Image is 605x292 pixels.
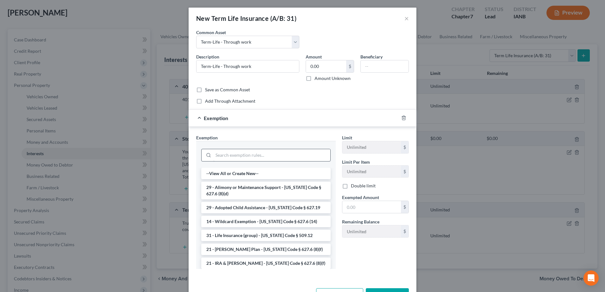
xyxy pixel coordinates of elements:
[205,87,250,93] label: Save as Common Asset
[306,60,346,72] input: 0.00
[196,135,218,140] span: Exemption
[315,75,351,82] label: Amount Unknown
[201,230,331,241] li: 31 - Life Insurance (group) - [US_STATE] Code § 509.12
[201,216,331,227] li: 14 - Wildcard Exemption - [US_STATE] Code § 627.6 (14)
[213,149,330,161] input: Search exemption rules...
[201,258,331,269] li: 21 - IRA & [PERSON_NAME] - [US_STATE] Code § 627.6 (8)(f)
[342,225,401,237] input: --
[196,54,219,59] span: Description
[346,60,354,72] div: $
[401,201,409,213] div: $
[351,183,376,189] label: Double limit
[342,195,379,200] span: Exempted Amount
[583,271,599,286] div: Open Intercom Messenger
[201,202,331,213] li: 29 - Adopted Child Assistance - [US_STATE] Code § 627.19
[196,14,296,23] div: New Term Life Insurance (A/B: 31)
[342,201,401,213] input: 0.00
[361,60,409,72] input: --
[306,53,322,60] label: Amount
[204,115,228,121] span: Exemption
[201,168,331,179] li: --View All or Create New--
[342,135,352,140] span: Limit
[342,166,401,178] input: --
[342,141,401,153] input: --
[401,225,409,237] div: $
[201,182,331,199] li: 29 - Alimony or Maintenance Support - [US_STATE] Code § 627.6 (8)(d)
[196,29,226,36] label: Common Asset
[201,244,331,255] li: 21 - [PERSON_NAME] Plan - [US_STATE] Code § 627.6 (8)(f)
[196,60,299,72] input: Describe...
[404,15,409,22] button: ×
[205,98,255,104] label: Add Through Attachment
[360,53,383,60] label: Beneficiary
[401,166,409,178] div: $
[401,141,409,153] div: $
[342,218,379,225] label: Remaining Balance
[342,159,370,165] label: Limit Per Item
